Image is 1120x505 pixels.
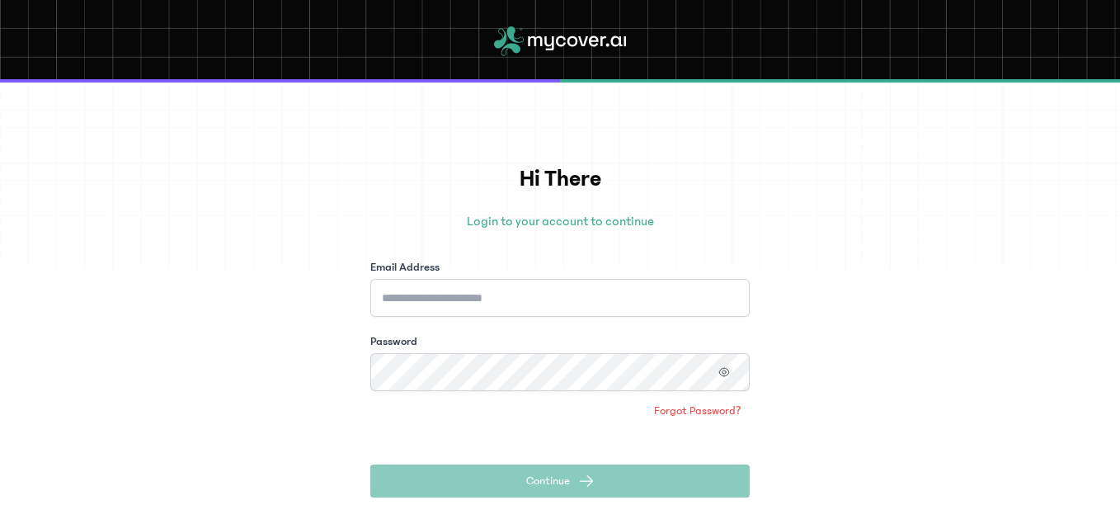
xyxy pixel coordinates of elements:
a: Forgot Password? [646,398,750,424]
h1: Hi There [370,162,750,196]
span: Continue [526,473,570,489]
p: Login to your account to continue [370,211,750,231]
label: Email Address [370,259,440,276]
span: Forgot Password? [654,403,741,419]
button: Continue [370,465,750,498]
label: Password [370,333,417,350]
